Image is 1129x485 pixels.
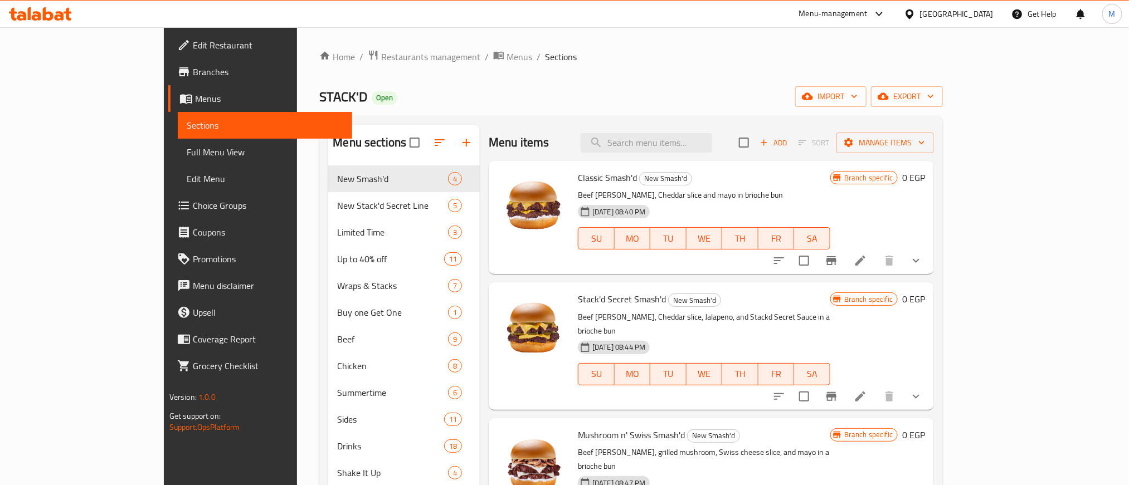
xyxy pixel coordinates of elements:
[193,306,343,319] span: Upsell
[619,366,646,382] span: MO
[581,133,712,153] input: search
[791,134,836,151] span: Select section first
[444,439,462,453] div: items
[639,172,692,185] div: New Smash'd
[489,134,549,151] h2: Menu items
[818,383,845,410] button: Branch-specific-item
[449,468,461,478] span: 4
[578,188,830,202] p: Beef [PERSON_NAME], Cheddar slice and mayo in brioche bun
[444,413,462,426] div: items
[187,119,343,132] span: Sections
[449,281,461,291] span: 7
[909,390,923,403] svg: Show Choices
[448,359,462,373] div: items
[792,249,816,272] span: Select to update
[493,50,532,64] a: Menus
[578,169,637,186] span: Classic Smash'd
[337,252,444,266] div: Up to 40% off
[193,252,343,266] span: Promotions
[836,133,934,153] button: Manage items
[168,299,352,326] a: Upsell
[337,332,448,346] span: Beef
[880,90,934,104] span: export
[178,112,352,139] a: Sections
[854,254,867,267] a: Edit menu item
[650,363,687,385] button: TU
[449,174,461,184] span: 4
[909,254,923,267] svg: Show Choices
[193,279,343,292] span: Menu disclaimer
[903,383,930,410] button: show more
[187,172,343,185] span: Edit Menu
[333,134,406,151] h2: Menu sections
[903,247,930,274] button: show more
[655,366,682,382] span: TU
[795,86,867,107] button: import
[448,199,462,212] div: items
[902,291,925,307] h6: 0 EGP
[168,32,352,58] a: Edit Restaurant
[168,326,352,352] a: Coverage Report
[655,231,682,247] span: TU
[766,247,792,274] button: sort-choices
[619,231,646,247] span: MO
[198,390,216,404] span: 1.0.0
[758,363,795,385] button: FR
[578,363,614,385] button: SU
[448,226,462,239] div: items
[722,227,758,249] button: TH
[448,466,462,479] div: items
[445,414,461,425] span: 11
[337,386,448,399] span: Summertime
[449,227,461,238] span: 3
[854,390,867,403] a: Edit menu item
[578,445,830,473] p: Beef [PERSON_NAME], grilled mushroom, Swiss cheese slice, and mayo in a brioche bun
[337,279,448,292] span: Wraps & Stacks
[337,466,448,479] div: Shake It Up
[794,227,830,249] button: SA
[920,8,994,20] div: [GEOGRAPHIC_DATA]
[804,90,858,104] span: import
[1109,8,1116,20] span: M
[840,173,897,183] span: Branch specific
[403,131,426,154] span: Select all sections
[498,170,569,241] img: Classic Smash'd
[449,334,461,345] span: 9
[840,429,897,440] span: Branch specific
[448,332,462,346] div: items
[691,231,718,247] span: WE
[449,307,461,318] span: 1
[359,50,363,63] li: /
[669,294,721,307] span: New Smash'd
[337,413,444,426] div: Sides
[337,172,448,185] span: New Smash'd
[337,226,448,239] span: Limited Time
[727,366,754,382] span: TH
[328,165,480,192] div: New Smash'd4
[426,129,453,156] span: Sort sections
[328,299,480,326] div: Buy one Get One1
[449,388,461,398] span: 6
[588,342,650,352] span: [DATE] 08:44 PM
[193,199,343,212] span: Choice Groups
[727,231,754,247] span: TH
[537,50,541,63] li: /
[756,134,791,151] span: Add item
[902,170,925,185] h6: 0 EGP
[195,92,343,105] span: Menus
[169,409,221,423] span: Get support on:
[168,58,352,85] a: Branches
[328,433,480,459] div: Drinks18
[578,227,614,249] button: SU
[650,227,687,249] button: TU
[337,359,448,373] div: Chicken
[578,427,685,443] span: Mushroom n' Swiss Smash'd
[448,386,462,399] div: items
[691,366,718,382] span: WE
[818,247,845,274] button: Branch-specific-item
[799,366,826,382] span: SA
[688,429,739,442] span: New Smash'd
[583,231,610,247] span: SU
